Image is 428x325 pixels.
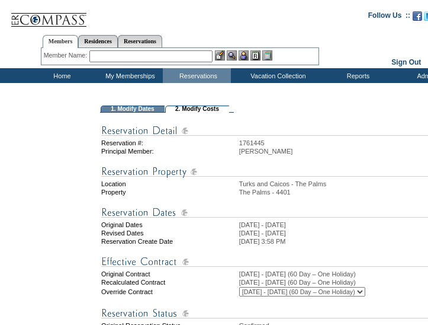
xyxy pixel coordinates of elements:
[215,50,225,60] img: b_edit.gif
[43,35,79,48] a: Members
[227,50,237,60] img: View
[165,106,229,113] td: 2. Modify Costs
[101,221,238,228] td: Original Dates
[368,10,410,24] td: Follow Us ::
[262,50,272,60] img: b_calculator.gif
[101,189,238,196] td: Property
[101,148,238,155] td: Principal Member:
[101,238,238,245] td: Reservation Create Date
[101,180,238,187] td: Location
[101,139,238,146] td: Reservation #:
[323,68,391,83] td: Reports
[10,3,87,27] img: Compass Home
[101,230,238,237] td: Revised Dates
[78,35,118,47] a: Residences
[101,270,238,278] td: Original Contract
[27,68,95,83] td: Home
[118,35,162,47] a: Reservations
[413,11,422,21] img: Become our fan on Facebook
[101,106,165,113] td: 1. Modify Dates
[239,50,249,60] img: Impersonate
[44,50,89,60] div: Member Name:
[413,15,422,22] a: Become our fan on Facebook
[231,68,323,83] td: Vacation Collection
[250,50,260,60] img: Reservations
[101,287,238,297] td: Override Contract
[95,68,163,83] td: My Memberships
[101,279,238,286] td: Recalculated Contract
[391,58,421,66] a: Sign Out
[163,68,231,83] td: Reservations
